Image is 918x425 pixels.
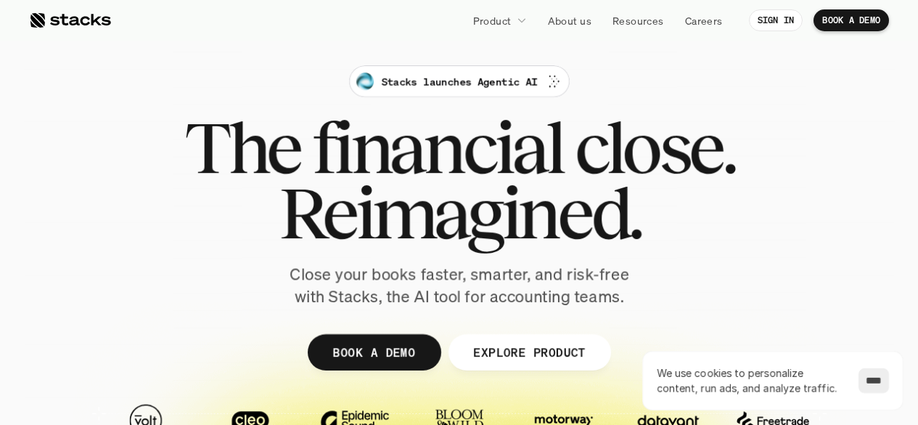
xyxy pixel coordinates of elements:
span: close. [575,115,734,180]
span: The [184,115,300,180]
a: About us [539,7,600,33]
p: EXPLORE PRODUCT [473,341,586,363]
a: Stacks launches Agentic AI [349,65,569,97]
a: BOOK A DEMO [814,9,889,31]
p: Product [473,13,512,28]
p: Close your books faster, smarter, and risk-free with Stacks, the AI tool for accounting teams. [278,263,641,308]
p: Resources [612,13,664,28]
a: Careers [676,7,731,33]
p: SIGN IN [758,15,795,25]
a: BOOK A DEMO [307,334,440,371]
p: Stacks launches Agentic AI [381,74,537,89]
span: financial [312,115,562,180]
p: We use cookies to personalize content, run ads, and analyze traffic. [657,365,844,396]
a: EXPLORE PRODUCT [448,334,611,371]
span: Reimagined. [278,180,640,246]
a: SIGN IN [749,9,803,31]
p: BOOK A DEMO [822,15,880,25]
p: About us [548,13,591,28]
p: BOOK A DEMO [332,341,415,363]
a: Resources [604,7,673,33]
p: Careers [685,13,723,28]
